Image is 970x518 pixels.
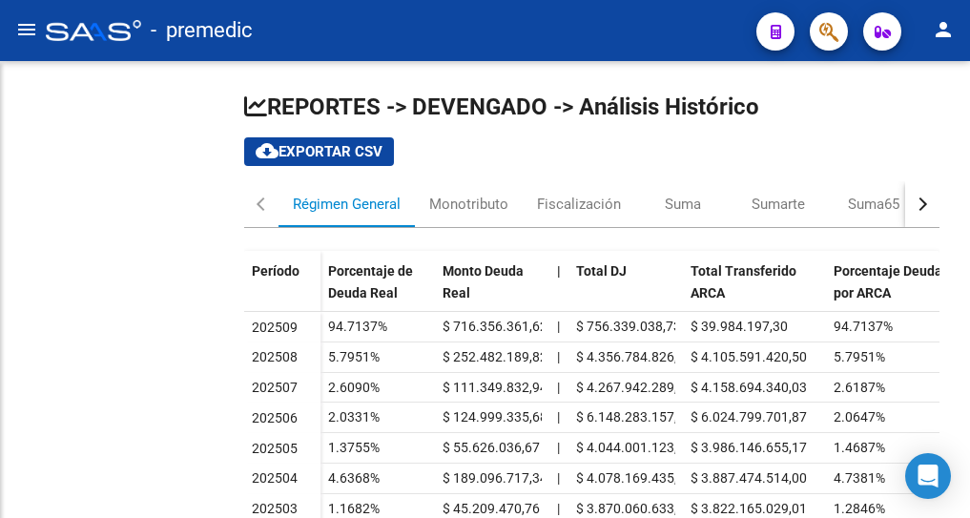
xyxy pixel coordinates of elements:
[576,319,681,334] span: $ 756.339.038,73
[576,440,692,455] span: $ 4.044.001.123,91
[244,251,320,331] datatable-header-cell: Período
[537,194,621,215] div: Fiscalización
[443,263,524,300] span: Monto Deuda Real
[151,10,253,52] span: - premedic
[15,18,38,41] mat-icon: menu
[691,501,807,516] span: $ 3.822.165.029,01
[691,349,807,364] span: $ 4.105.591.420,50
[443,319,547,334] span: $ 716.356.361,62
[691,409,807,425] span: $ 6.024.799.701,87
[328,470,380,486] span: 4.6368%
[834,349,885,364] span: 5.7951%
[576,263,627,279] span: Total DJ
[293,194,401,215] div: Régimen General
[252,470,298,486] span: 202504
[328,349,380,364] span: 5.7951%
[834,440,885,455] span: 1.4687%
[443,349,547,364] span: $ 252.482.189,82
[256,139,279,162] mat-icon: cloud_download
[443,440,540,455] span: $ 55.626.036,67
[557,440,560,455] span: |
[576,501,692,516] span: $ 3.870.060.633,94
[443,470,547,486] span: $ 189.096.717,34
[932,18,955,41] mat-icon: person
[557,263,561,279] span: |
[429,194,508,215] div: Monotributo
[576,470,692,486] span: $ 4.078.169.435,96
[691,263,796,300] span: Total Transferido ARCA
[557,501,560,516] span: |
[826,251,969,331] datatable-header-cell: Porcentaje Deuda por ARCA
[905,453,951,499] div: Open Intercom Messenger
[557,349,560,364] span: |
[752,194,805,215] div: Sumarte
[691,440,807,455] span: $ 3.986.146.655,17
[834,501,885,516] span: 1.2846%
[834,470,885,486] span: 4.7381%
[252,263,299,279] span: Período
[252,501,298,516] span: 202503
[557,470,560,486] span: |
[328,263,413,300] span: Porcentaje de Deuda Real
[443,409,547,425] span: $ 124.999.335,68
[256,143,382,160] span: Exportar CSV
[848,194,899,215] div: Suma65
[691,319,788,334] span: $ 39.984.197,30
[320,251,435,331] datatable-header-cell: Porcentaje de Deuda Real
[557,409,560,425] span: |
[328,380,380,395] span: 2.6090%
[557,380,560,395] span: |
[328,501,380,516] span: 1.1682%
[691,470,807,486] span: $ 3.887.474.514,00
[834,409,885,425] span: 2.0647%
[328,409,380,425] span: 2.0331%
[252,380,298,395] span: 202507
[443,380,547,395] span: $ 111.349.832,94
[244,92,939,122] h1: REPORTES -> DEVENGADO -> Análisis Histórico
[691,380,807,395] span: $ 4.158.694.340,03
[834,319,893,334] span: 94.7137%
[576,349,692,364] span: $ 4.356.784.826,93
[435,251,549,331] datatable-header-cell: Monto Deuda Real
[683,251,826,331] datatable-header-cell: Total Transferido ARCA
[328,319,387,334] span: 94.7137%
[834,380,885,395] span: 2.6187%
[576,380,692,395] span: $ 4.267.942.289,28
[834,263,942,300] span: Porcentaje Deuda por ARCA
[252,320,298,335] span: 202509
[576,409,692,425] span: $ 6.148.283.157,36
[568,251,683,331] datatable-header-cell: Total DJ
[557,319,560,334] span: |
[665,194,701,215] div: Suma
[549,251,568,331] datatable-header-cell: |
[443,501,540,516] span: $ 45.209.470,76
[252,441,298,456] span: 202505
[244,137,394,166] button: Exportar CSV
[252,410,298,425] span: 202506
[328,440,380,455] span: 1.3755%
[252,349,298,364] span: 202508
